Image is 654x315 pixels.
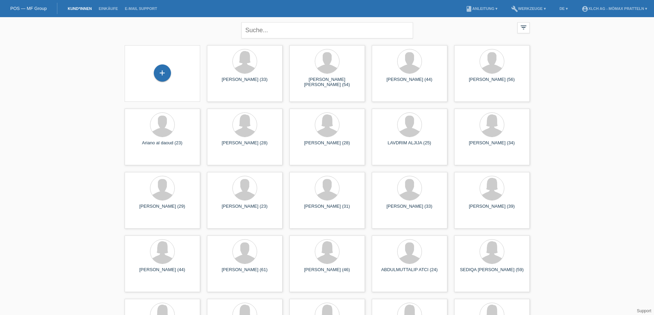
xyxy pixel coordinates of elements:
input: Suche... [241,22,413,38]
div: [PERSON_NAME] [PERSON_NAME] (54) [295,77,359,88]
i: filter_list [520,24,527,31]
a: DE ▾ [556,7,571,11]
a: buildWerkzeuge ▾ [508,7,549,11]
div: [PERSON_NAME] (28) [213,140,277,151]
a: account_circleXLCH AG - Mömax Pratteln ▾ [578,7,651,11]
div: [PERSON_NAME] (31) [295,204,359,215]
div: [PERSON_NAME] (34) [460,140,524,151]
i: build [511,5,518,12]
div: [PERSON_NAME] (29) [130,204,195,215]
div: ABDULMUTTALIP ATCI (24) [377,267,442,278]
div: [PERSON_NAME] (56) [460,77,524,88]
a: POS — MF Group [10,6,47,11]
div: [PERSON_NAME] (33) [377,204,442,215]
i: account_circle [582,5,588,12]
a: Kund*innen [64,7,95,11]
a: Einkäufe [95,7,121,11]
a: E-Mail Support [122,7,161,11]
div: [PERSON_NAME] (44) [377,77,442,88]
div: [PERSON_NAME] (33) [213,77,277,88]
div: SEDIQA [PERSON_NAME] (59) [460,267,524,278]
div: Kund*in hinzufügen [154,67,171,79]
div: [PERSON_NAME] (28) [295,140,359,151]
div: [PERSON_NAME] (61) [213,267,277,278]
a: bookAnleitung ▾ [462,7,501,11]
div: [PERSON_NAME] (46) [295,267,359,278]
div: [PERSON_NAME] (44) [130,267,195,278]
div: [PERSON_NAME] (23) [213,204,277,215]
a: Support [637,308,651,313]
i: book [466,5,472,12]
div: LAVDRIM ALJIJA (25) [377,140,442,151]
div: [PERSON_NAME] (39) [460,204,524,215]
div: Ariano al daoud (23) [130,140,195,151]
